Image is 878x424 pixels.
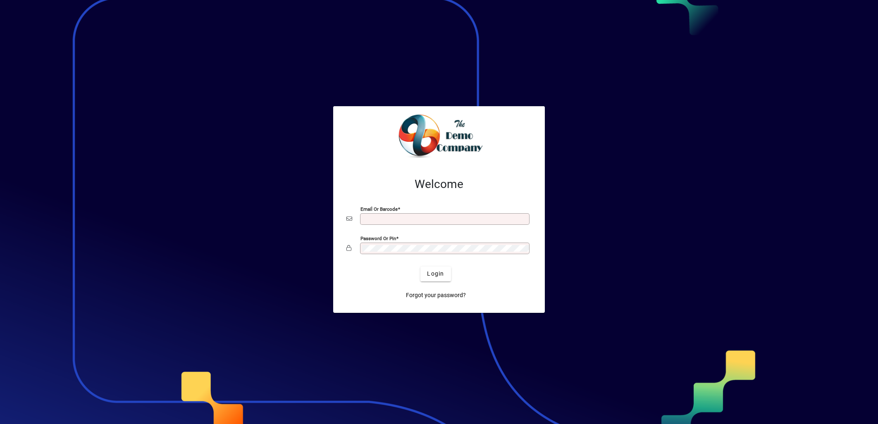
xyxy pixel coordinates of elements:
[406,291,466,300] span: Forgot your password?
[427,269,444,278] span: Login
[346,177,532,191] h2: Welcome
[420,267,451,281] button: Login
[360,206,398,212] mat-label: Email or Barcode
[360,235,396,241] mat-label: Password or Pin
[403,288,469,303] a: Forgot your password?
